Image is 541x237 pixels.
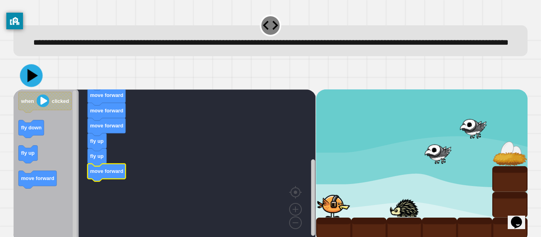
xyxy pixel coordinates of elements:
iframe: chat widget [508,205,533,229]
button: privacy banner [6,13,23,29]
text: fly down [21,125,42,131]
text: fly up [21,150,34,156]
text: when [21,98,34,104]
text: move forward [90,108,124,114]
text: move forward [90,123,124,129]
text: fly up [90,153,104,159]
text: clicked [52,98,69,104]
text: move forward [90,92,124,98]
text: fly up [90,138,104,144]
text: move forward [21,175,54,181]
text: move forward [90,168,124,174]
